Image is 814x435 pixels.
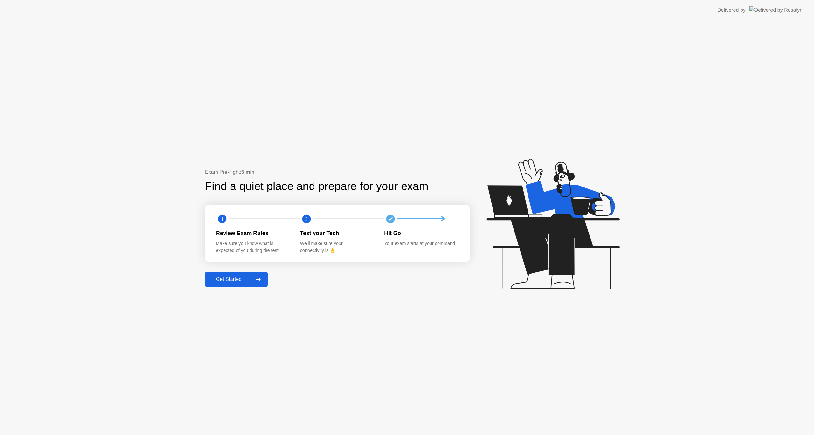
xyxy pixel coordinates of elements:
[205,272,268,287] button: Get Started
[216,229,290,237] div: Review Exam Rules
[300,240,374,254] div: We’ll make sure your connectivity is 👌
[384,240,458,247] div: Your exam starts at your command
[749,6,803,14] img: Delivered by Rosalyn
[205,168,470,176] div: Exam Pre-flight:
[216,240,290,254] div: Make sure you know what is expected of you during the test.
[205,178,429,195] div: Find a quiet place and prepare for your exam
[207,276,251,282] div: Get Started
[717,6,746,14] div: Delivered by
[300,229,374,237] div: Test your Tech
[241,169,255,175] b: 5 min
[305,216,308,222] text: 2
[384,229,458,237] div: Hit Go
[221,216,224,222] text: 1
